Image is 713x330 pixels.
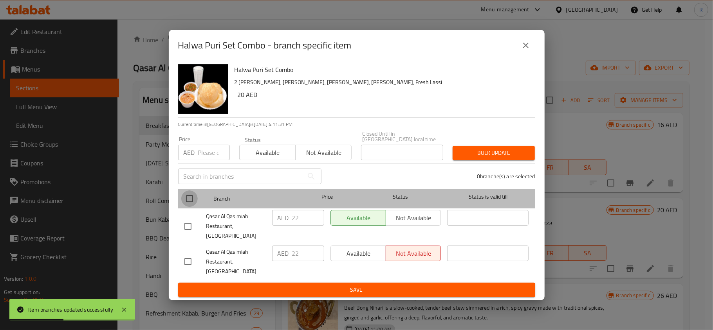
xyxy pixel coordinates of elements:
button: close [516,36,535,55]
span: Status is valid till [447,192,529,202]
input: Please enter price [292,210,324,226]
input: Please enter price [292,246,324,261]
span: Bulk update [459,148,529,158]
span: Not available [299,147,348,158]
input: Please enter price [198,145,230,160]
span: Qasar Al Qasimiah Restaurant,[GEOGRAPHIC_DATA] [206,212,266,241]
h2: Halwa Puri Set Combo - branch specific item [178,39,352,52]
span: Status [359,192,441,202]
p: AED [278,213,289,222]
h6: 20 AED [238,89,529,100]
div: Item branches updated successfully [28,305,113,314]
input: Search in branches [178,169,303,184]
p: 2 [PERSON_NAME], [PERSON_NAME], [PERSON_NAME], [PERSON_NAME], Fresh Lassi [235,77,529,87]
span: Save [184,285,529,295]
button: Save [178,283,535,297]
button: Available [239,145,296,160]
span: Qasar Al Qasimiah Restaurant, [GEOGRAPHIC_DATA] [206,247,266,276]
button: Bulk update [453,146,535,160]
img: Halwa Puri Set Combo [178,64,228,114]
p: AED [278,249,289,258]
span: Price [301,192,353,202]
span: Available [243,147,292,158]
button: Not available [295,145,352,160]
p: AED [184,148,195,157]
span: Branch [213,194,295,204]
p: 0 branche(s) are selected [477,172,535,180]
h6: Halwa Puri Set Combo [235,64,529,75]
p: Current time in [GEOGRAPHIC_DATA] is [DATE] 4:11:31 PM [178,121,535,128]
